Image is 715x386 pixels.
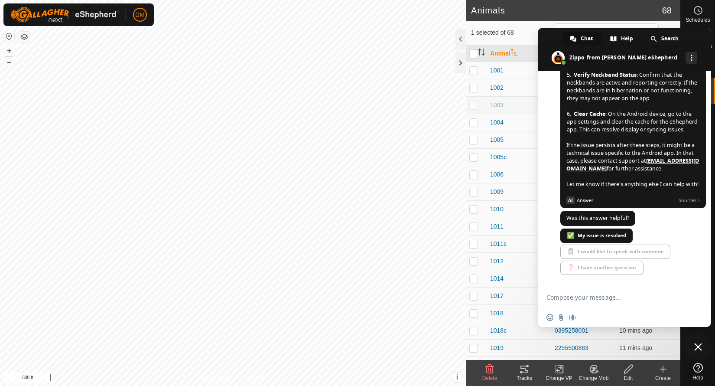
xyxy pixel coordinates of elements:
button: – [4,57,14,67]
div: 2255500863 [555,343,612,353]
span: Help [692,375,703,380]
span: 1010 [490,205,504,214]
a: Contact Us [241,375,267,383]
a: [EMAIL_ADDRESS][DOMAIN_NAME] [566,157,699,172]
img: Gallagher Logo [10,7,119,23]
span: 1019 [490,343,504,353]
button: Map Layers [19,32,29,42]
span: 1012 [490,257,504,266]
span: Chat [581,32,593,45]
span: 1005c [490,153,507,162]
span: Help [621,32,633,45]
span: 1011c [490,239,507,249]
textarea: Compose your message... [546,294,683,301]
a: Help [681,360,715,384]
span: 1001 [490,66,504,75]
span: i [456,373,458,381]
div: Edit [611,374,646,382]
a: Privacy Policy [198,375,231,383]
span: 68 [662,4,672,17]
button: i [452,373,462,382]
span: Search [661,32,679,45]
div: Tracks [507,374,542,382]
span: Clear Cache [574,110,605,118]
span: Verify Neckband Status [574,71,637,79]
th: Animal [487,45,551,62]
span: 6 Oct 2025 at 9:37 am [619,344,652,351]
span: 6 Oct 2025 at 9:37 am [619,327,652,334]
span: Schedules [686,17,710,23]
span: 1002 [490,83,504,92]
span: 1004 [490,118,504,127]
span: Send a file [558,314,565,321]
button: + [4,46,14,56]
div: 0395258001 [555,326,612,335]
div: Create [646,374,680,382]
span: Sources [679,196,700,204]
span: 1018c [490,326,507,335]
input: Search (S) [554,23,659,42]
div: Chat [562,32,601,45]
p-sorticon: Activate to sort [478,50,485,57]
div: Close chat [685,334,711,360]
span: 1 selected of 68 [471,28,554,37]
span: 1003 [490,101,504,110]
span: : Confirm that the neckbands are active and reporting correctly. If the neckbands are in hibernat... [567,71,699,102]
span: Was this answer helpful? [566,214,629,222]
button: Reset Map [4,31,14,42]
div: Change VP [542,374,576,382]
span: 1017 [490,291,504,301]
span: Delete [482,375,497,381]
span: : On the Android device, go to the app settings and clear the cache for the eShepherd app. This c... [567,110,699,134]
span: 1018 [490,309,504,318]
div: Search [643,32,687,45]
div: More channels [686,52,697,64]
span: Answer [577,196,675,204]
div: Help [602,32,642,45]
span: 1006 [490,170,504,179]
div: Change Mob [576,374,611,382]
h2: Animals [471,5,662,16]
span: DM [135,10,145,20]
span: 1014 [490,274,504,283]
span: Insert an emoji [546,314,553,321]
span: 1009 [490,187,504,196]
span: 1011 [490,222,504,231]
span: 1005 [490,135,504,144]
span: Audio message [569,314,576,321]
span: AI [566,196,575,204]
p-sorticon: Activate to sort [510,50,517,57]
